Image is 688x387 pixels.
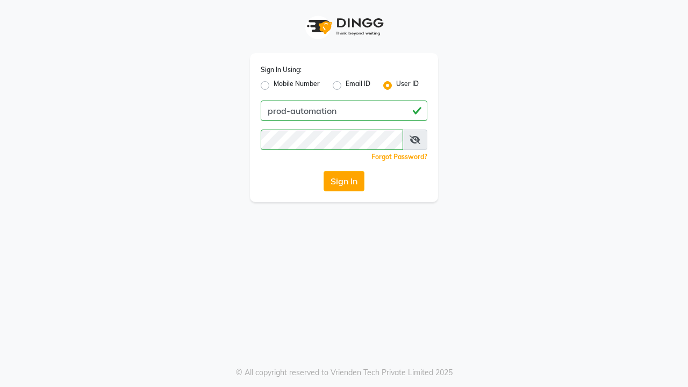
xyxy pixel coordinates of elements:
[396,79,419,92] label: User ID
[371,153,427,161] a: Forgot Password?
[261,130,403,150] input: Username
[274,79,320,92] label: Mobile Number
[301,11,387,42] img: logo1.svg
[261,101,427,121] input: Username
[324,171,364,191] button: Sign In
[261,65,302,75] label: Sign In Using:
[346,79,370,92] label: Email ID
